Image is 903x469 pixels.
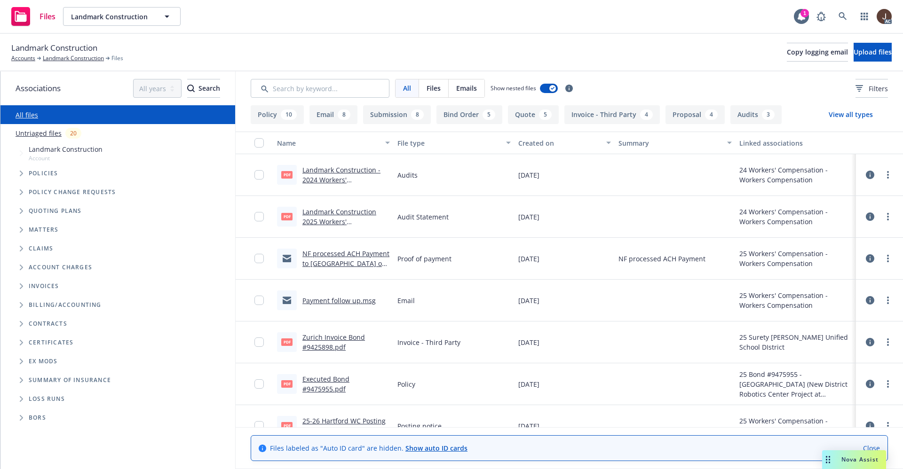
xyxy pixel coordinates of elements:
input: Toggle Row Selected [254,170,264,180]
div: 25 Workers' Compensation - Workers Compensation [739,416,852,436]
span: Files [427,83,441,93]
span: Email [397,296,415,305]
div: Tree Example [0,142,235,296]
button: SearchSearch [187,79,220,98]
span: Landmark Construction [71,12,152,22]
span: Landmark Construction [11,42,97,54]
span: Account charges [29,265,92,270]
div: 8 [338,109,350,120]
button: Landmark Construction [63,7,181,26]
span: Policy [397,379,415,389]
input: Select all [254,138,264,148]
div: Folder Tree Example [0,296,235,427]
div: 10 [281,109,297,120]
button: Created on [515,132,615,154]
div: 3 [762,109,775,120]
div: Search [187,79,220,97]
div: 4 [705,109,718,120]
span: pdf [281,380,293,387]
span: Filters [869,84,888,94]
input: Search by keyword... [251,79,389,98]
div: 24 Workers' Compensation - Workers Compensation [739,165,852,185]
input: Toggle Row Selected [254,337,264,347]
span: Contracts [29,321,67,327]
span: pdf [281,338,293,345]
a: Search [833,7,852,26]
span: Invoices [29,283,59,289]
span: Audits [397,170,418,180]
a: Files [8,3,59,30]
a: Landmark Construction - 2024 Workers' Compensation Final Audit Statement .pdf [302,165,384,204]
div: Summary [618,138,721,148]
div: 5 [483,109,495,120]
input: Toggle Row Selected [254,296,264,305]
button: Email [309,105,357,124]
div: Drag to move [822,450,834,469]
a: Report a Bug [812,7,831,26]
span: NF processed ACH Payment [618,254,705,264]
span: Matters [29,227,58,233]
span: [DATE] [518,212,539,222]
button: Proposal [665,105,725,124]
span: Account [29,154,103,162]
a: Executed Bond #9475955.pdf [302,375,349,393]
a: 25-26 Hartford WC Posting Notice .pdf [302,416,386,435]
div: Linked associations [739,138,852,148]
a: more [882,211,894,222]
div: 24 Workers' Compensation - Workers Compensation [739,207,852,227]
input: Toggle Row Selected [254,379,264,389]
svg: Search [187,85,195,92]
a: Landmark Construction [43,54,104,63]
span: [DATE] [518,254,539,264]
a: Payment follow up.msg [302,296,376,305]
span: Invoice - Third Party [397,337,460,347]
a: more [882,378,894,390]
span: Filters [855,84,888,94]
span: Files [40,13,55,20]
span: Associations [16,82,61,94]
span: Show nested files [491,84,536,92]
div: 25 Workers' Compensation - Workers Compensation [739,249,852,268]
button: Name [273,132,394,154]
span: Upload files [854,47,892,56]
button: Summary [615,132,735,154]
button: Audits [730,105,782,124]
a: Accounts [11,54,35,63]
a: NF processed ACH Payment to [GEOGRAPHIC_DATA] on past due WC.msg [302,249,389,278]
button: Quote [508,105,559,124]
a: Landmark Construction 2025 Workers' Compensation Virtual Audit Statement.pdf [302,207,389,246]
span: pdf [281,171,293,178]
a: Untriaged files [16,128,62,138]
a: Zurich Invoice Bond #9425898.pdf [302,333,365,352]
a: Show auto ID cards [405,444,467,453]
span: Audit Statement [397,212,449,222]
a: more [882,420,894,431]
span: [DATE] [518,170,539,180]
div: 25 Workers' Compensation - Workers Compensation [739,290,852,310]
a: more [882,336,894,348]
span: Quoting plans [29,208,82,214]
button: Copy logging email [787,43,848,62]
button: View all types [814,105,888,124]
span: pdf [281,213,293,220]
button: Upload files [854,43,892,62]
button: Linked associations [736,132,856,154]
span: pdf [281,422,293,429]
div: File type [397,138,500,148]
span: [DATE] [518,421,539,431]
a: Close [863,443,880,453]
img: photo [877,9,892,24]
span: Ex Mods [29,359,57,364]
span: Certificates [29,340,73,345]
span: Copy logging email [787,47,848,56]
span: Files [111,54,123,63]
div: 25 Surety [PERSON_NAME] Unified School DIstrict [739,332,852,352]
div: 1 [800,9,809,17]
span: [DATE] [518,296,539,305]
span: Summary of insurance [29,377,111,383]
button: Bind Order [436,105,502,124]
div: 25 Bond #9475955 - [GEOGRAPHIC_DATA] (New District Robotics Center Project at [GEOGRAPHIC_DATA]) [739,369,852,399]
span: Posting notice [397,421,442,431]
div: Name [277,138,380,148]
span: BORs [29,415,46,421]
